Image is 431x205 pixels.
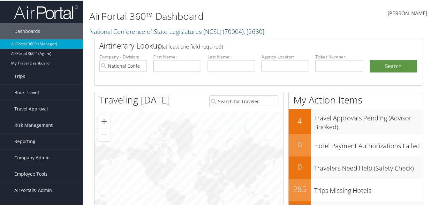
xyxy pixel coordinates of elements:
span: Trips [14,68,25,84]
a: 285Trips Missing Hotels [289,178,422,201]
a: 0Travelers Need Help (Safety Check) [289,156,422,178]
a: National Conference of State Legislatures (NCSL) [89,27,264,35]
h2: 0 [289,161,311,171]
img: airportal-logo.png [14,4,78,19]
h2: 4 [289,115,311,126]
span: Company Admin [14,149,50,165]
h3: Travelers Need Help (Safety Check) [314,160,422,172]
span: Dashboards [14,23,40,39]
button: Search [370,59,417,72]
input: Search for Traveler [209,95,278,107]
a: 0Hotel Payment Authorizations Failed [289,133,422,156]
label: Company - Division: [99,53,147,59]
span: Employee Tools [14,165,48,181]
span: Risk Management [14,117,53,133]
span: Travel Approval [14,100,48,116]
label: Agency Locator: [261,53,309,59]
span: ( 70004 ) [223,27,244,35]
h2: 0 [289,138,311,149]
label: First Name: [153,53,201,59]
h3: Hotel Payment Authorizations Failed [314,138,422,150]
h2: 285 [289,183,311,194]
h1: Traveling [DATE] [99,93,170,106]
h3: Travel Approvals Pending (Advisor Booked) [314,110,422,131]
h3: Trips Missing Hotels [314,182,422,194]
label: Last Name: [208,53,255,59]
h1: AirPortal 360™ Dashboard [89,9,314,22]
label: Ticket Number: [315,53,363,59]
button: Zoom out [98,128,110,140]
span: Book Travel [14,84,39,100]
span: AirPortal® Admin [14,182,52,198]
span: , [ 2680 ] [244,27,264,35]
span: [PERSON_NAME] [388,9,427,16]
button: Zoom in [98,115,110,127]
h2: Airtinerary Lookup [99,40,390,50]
span: Reporting [14,133,35,149]
span: (at least one field required) [162,42,223,49]
a: [PERSON_NAME] [388,3,427,23]
a: 4Travel Approvals Pending (Advisor Booked) [289,109,422,133]
h1: My Action Items [289,93,422,106]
